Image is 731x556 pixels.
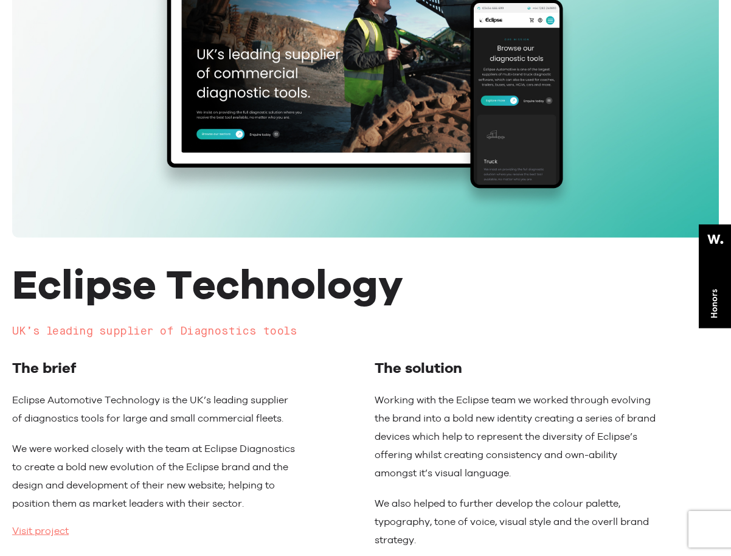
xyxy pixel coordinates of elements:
[375,357,659,379] h4: The solution
[12,326,297,337] span: UK’s leading supplier of Diagnostics tools
[375,495,659,549] p: We also helped to further develop the colour palette, typography, tone of voice, visual style and...
[12,440,296,513] p: We were worked closely with the team at Eclipse Diagnostics to create a bold new evolution of the...
[375,391,659,482] p: Working with the Eclipse team we worked through evolving the brand into a bold new identity creat...
[12,259,403,308] span: Eclipse Technology
[12,357,296,379] h4: The brief
[12,391,296,428] p: Eclipse Automotive Technology is the UK’s leading supplier of diagnostics tools for large and sma...
[12,525,69,537] a: Visit project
